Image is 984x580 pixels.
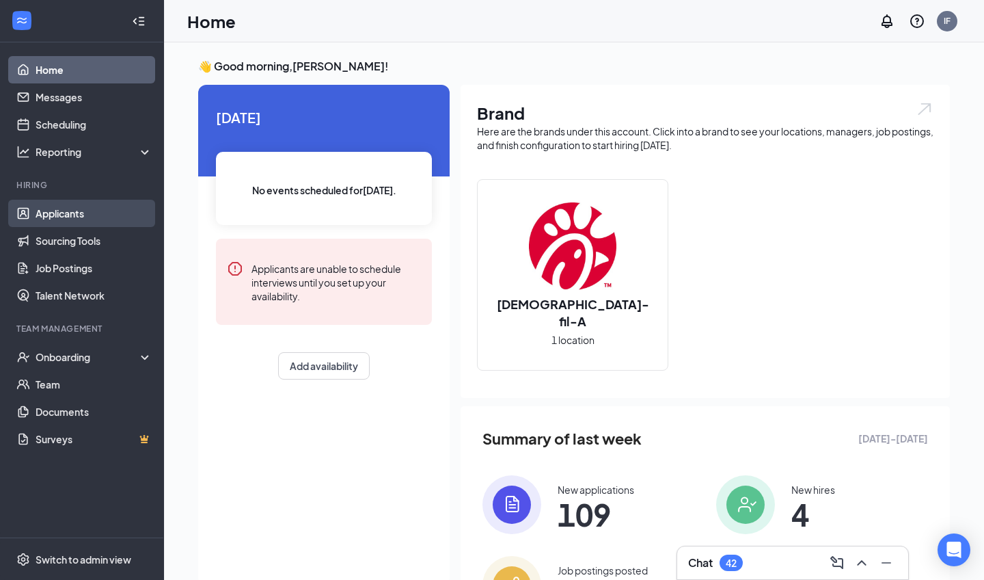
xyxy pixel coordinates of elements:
a: Applicants [36,200,152,227]
a: Team [36,371,152,398]
div: IF [944,15,951,27]
div: Applicants are unable to schedule interviews until you set up your availability. [251,261,421,303]
svg: Notifications [879,13,895,29]
button: Minimize [875,552,897,574]
div: Reporting [36,145,153,159]
h1: Home [187,10,236,33]
div: Job postings posted [558,564,648,577]
span: [DATE] - [DATE] [858,431,928,446]
a: Messages [36,83,152,111]
svg: Settings [16,553,30,566]
h2: [DEMOGRAPHIC_DATA]-fil-A [478,295,668,330]
span: No events scheduled for [DATE] . [252,183,396,198]
svg: WorkstreamLogo [15,14,29,27]
button: ComposeMessage [826,552,848,574]
span: Summary of last week [482,427,642,451]
button: Add availability [278,352,370,380]
a: Talent Network [36,282,152,309]
div: New applications [558,483,634,497]
img: open.6027fd2a22e1237b5b06.svg [916,101,933,117]
span: 4 [791,502,835,527]
span: 1 location [551,332,594,347]
div: Open Intercom Messenger [938,533,970,566]
div: Here are the brands under this account. Click into a brand to see your locations, managers, job p... [477,124,933,152]
img: icon [716,475,775,534]
a: Job Postings [36,254,152,282]
div: Switch to admin view [36,553,131,566]
svg: Analysis [16,145,30,159]
button: ChevronUp [851,552,873,574]
svg: UserCheck [16,350,30,364]
a: Sourcing Tools [36,227,152,254]
h3: Chat [688,555,713,570]
a: SurveysCrown [36,425,152,453]
a: Home [36,56,152,83]
div: Hiring [16,179,150,191]
span: 109 [558,502,634,527]
div: New hires [791,483,835,497]
div: Team Management [16,323,150,334]
img: Chick-fil-A [529,202,616,290]
h1: Brand [477,101,933,124]
svg: Collapse [132,14,146,28]
svg: ComposeMessage [829,555,845,571]
img: icon [482,475,541,534]
span: [DATE] [216,107,432,128]
div: 42 [726,557,737,569]
svg: QuestionInfo [909,13,925,29]
h3: 👋 Good morning, [PERSON_NAME] ! [198,59,950,74]
div: Onboarding [36,350,141,364]
a: Scheduling [36,111,152,138]
svg: Minimize [878,555,894,571]
a: Documents [36,398,152,425]
svg: ChevronUp [853,555,870,571]
svg: Error [227,261,243,277]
